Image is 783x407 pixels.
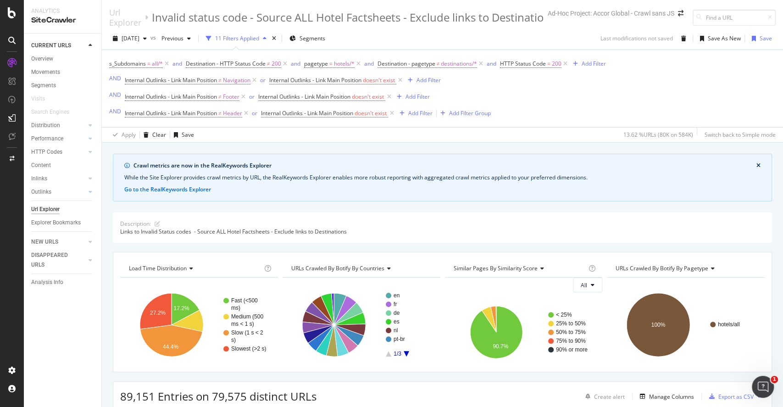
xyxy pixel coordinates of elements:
[636,391,694,402] button: Manage Columns
[223,90,239,103] span: Footer
[614,261,756,276] h4: URLs Crawled By Botify By pagetype
[31,81,95,90] a: Segments
[109,74,121,83] button: AND
[394,351,401,357] text: 1/3
[231,337,236,343] text: s)
[31,174,86,184] a: Inlinks
[172,60,182,67] div: and
[31,251,86,270] a: DISAPPEARED URLS
[163,344,178,350] text: 44.4%
[441,57,477,70] span: destinations/*
[170,128,194,142] button: Save
[31,107,78,117] a: Search Engines
[754,160,763,172] button: close banner
[109,90,121,99] button: AND
[267,60,270,67] span: ≠
[607,285,762,365] svg: A chart.
[260,76,266,84] button: or
[752,376,774,398] iframe: Intercom live chat
[696,31,741,46] button: Save As New
[394,310,400,316] text: de
[304,60,328,67] span: pagetype
[122,131,136,139] div: Apply
[31,94,54,104] a: Visits
[249,92,255,101] button: or
[678,10,683,17] div: arrow-right-arrow-left
[408,109,433,117] div: Add Filter
[215,34,259,42] div: 11 Filters Applied
[174,306,189,312] text: 17.2%
[31,218,95,228] a: Explorer Bookmarks
[452,261,587,276] h4: Similar Pages By Similarity Score
[31,121,86,130] a: Distribution
[31,278,63,287] div: Analysis Info
[437,60,440,67] span: ≠
[556,329,586,335] text: 50% to 75%
[404,75,441,86] button: Add Filter
[249,93,255,100] div: or
[291,264,384,272] span: URLs Crawled By Botify By countries
[109,7,141,28] a: Url Explorer
[582,389,625,404] button: Create alert
[31,81,56,90] div: Segments
[393,91,430,102] button: Add Filter
[252,109,257,117] div: or
[394,327,398,334] text: nl
[120,220,151,228] div: Description:
[124,173,761,182] div: While the Site Explorer provides crawl metrics by URL, the RealKeywords Explorer enables more rob...
[701,128,776,142] button: Switch back to Simple mode
[261,109,353,117] span: Internal Outlinks - Link Main Position
[416,76,441,84] div: Add Filter
[218,109,222,117] span: ≠
[152,10,555,25] div: Invalid status code - Source ALL Hotel Factsheets - Exclude links to Destinations
[231,305,240,311] text: ms)
[31,278,95,287] a: Analysis Info
[352,93,384,100] span: doesn't exist
[120,285,276,365] div: A chart.
[705,389,754,404] button: Export as CSV
[445,300,600,365] svg: A chart.
[218,93,222,100] span: ≠
[649,393,694,401] div: Manage Columns
[500,60,546,67] span: HTTP Status Code
[334,57,355,70] span: hotels/*
[109,91,121,99] div: AND
[120,389,317,404] span: 89,151 Entries on 79,575 distinct URLs
[283,285,438,365] svg: A chart.
[172,59,182,68] button: and
[286,31,329,46] button: Segments
[31,54,53,64] div: Overview
[231,346,266,352] text: Slowest (>2 s)
[31,237,58,247] div: NEW URLS
[289,261,432,276] h4: URLs Crawled By Botify By countries
[394,301,397,307] text: fr
[182,131,194,139] div: Save
[223,107,242,120] span: Header
[569,58,606,69] button: Add Filter
[269,76,361,84] span: Internal Outlinks - Link Main Position
[364,60,374,67] div: and
[748,31,772,46] button: Save
[258,93,350,100] span: Internal Outlinks - Link Main Position
[31,134,63,144] div: Performance
[127,261,262,276] h4: Load Time Distribution
[31,205,60,214] div: Url Explorer
[31,205,95,214] a: Url Explorer
[31,161,51,170] div: Content
[231,297,258,304] text: Fast (<500
[147,60,150,67] span: =
[355,109,387,117] span: doesn't exist
[124,185,211,194] button: Go to the RealKeywords Explorer
[760,34,772,42] div: Save
[113,154,772,201] div: info banner
[109,128,136,142] button: Apply
[363,76,395,84] span: doesn't exist
[125,76,217,84] span: Internal Outlinks - Link Main Position
[31,147,86,157] a: HTTP Codes
[582,60,606,67] div: Add Filter
[31,187,86,197] a: Outlinks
